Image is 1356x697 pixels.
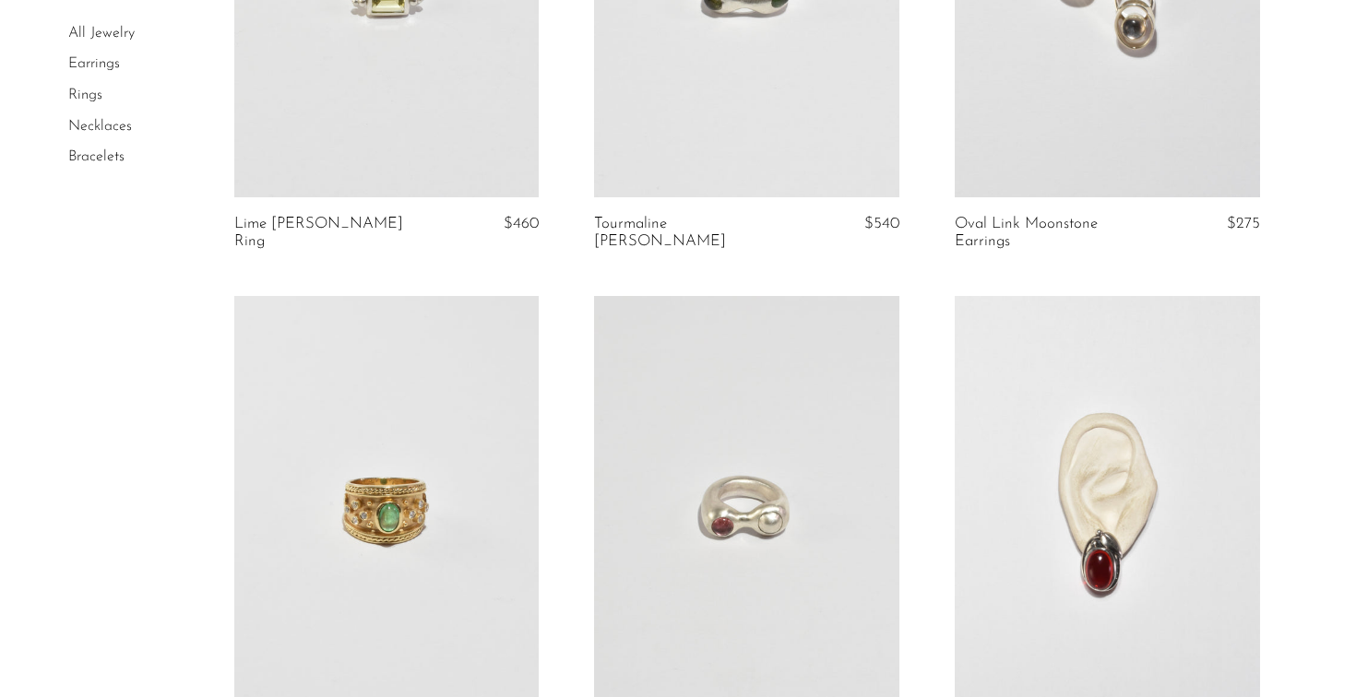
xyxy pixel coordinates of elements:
a: Oval Link Moonstone Earrings [955,216,1158,250]
span: $275 [1227,216,1260,231]
span: $460 [504,216,539,231]
a: Rings [68,88,102,102]
a: All Jewelry [68,26,135,41]
a: Lime [PERSON_NAME] Ring [234,216,437,250]
a: Tourmaline [PERSON_NAME] [594,216,797,250]
a: Bracelets [68,149,125,164]
a: Earrings [68,57,120,72]
a: Necklaces [68,119,132,134]
span: $540 [864,216,899,231]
